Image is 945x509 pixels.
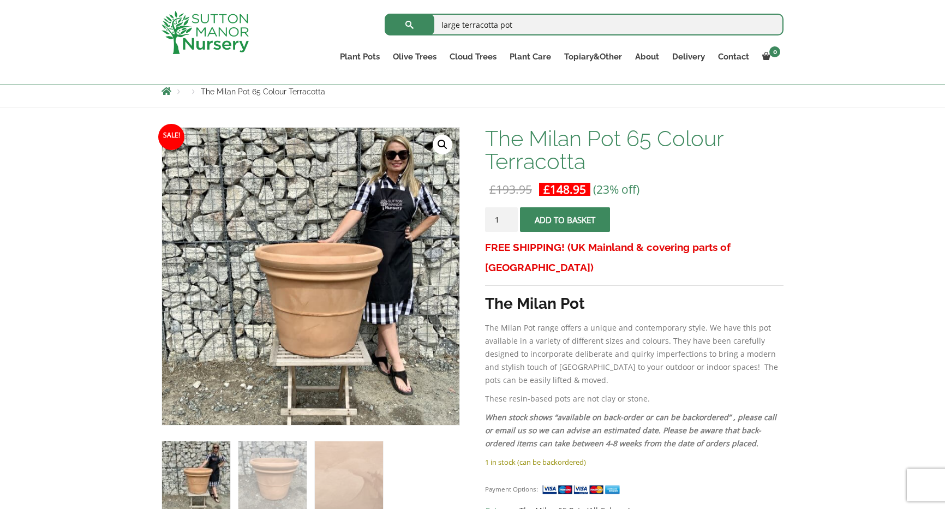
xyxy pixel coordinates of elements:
[385,14,783,35] input: Search...
[629,49,666,64] a: About
[756,49,783,64] a: 0
[543,182,550,197] span: £
[333,49,386,64] a: Plant Pots
[485,237,783,278] h3: FREE SHIPPING! (UK Mainland & covering parts of [GEOGRAPHIC_DATA])
[162,87,783,95] nav: Breadcrumbs
[433,135,452,154] a: View full-screen image gallery
[485,392,783,405] p: These resin-based pots are not clay or stone.
[485,127,783,173] h1: The Milan Pot 65 Colour Terracotta
[485,456,783,469] p: 1 in stock (can be backordered)
[443,49,503,64] a: Cloud Trees
[543,182,586,197] bdi: 148.95
[485,321,783,387] p: The Milan Pot range offers a unique and contemporary style. We have this pot available in a varie...
[769,46,780,57] span: 0
[542,484,624,495] img: payment supported
[485,207,518,232] input: Product quantity
[711,49,756,64] a: Contact
[485,412,776,448] em: When stock shows “available on back-order or can be backordered” , please call or email us so we ...
[201,87,325,96] span: The Milan Pot 65 Colour Terracotta
[503,49,558,64] a: Plant Care
[162,11,249,54] img: logo
[489,182,532,197] bdi: 193.95
[386,49,443,64] a: Olive Trees
[158,124,184,150] span: Sale!
[485,485,538,493] small: Payment Options:
[558,49,629,64] a: Topiary&Other
[485,295,585,313] strong: The Milan Pot
[666,49,711,64] a: Delivery
[593,182,639,197] span: (23% off)
[489,182,496,197] span: £
[520,207,610,232] button: Add to basket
